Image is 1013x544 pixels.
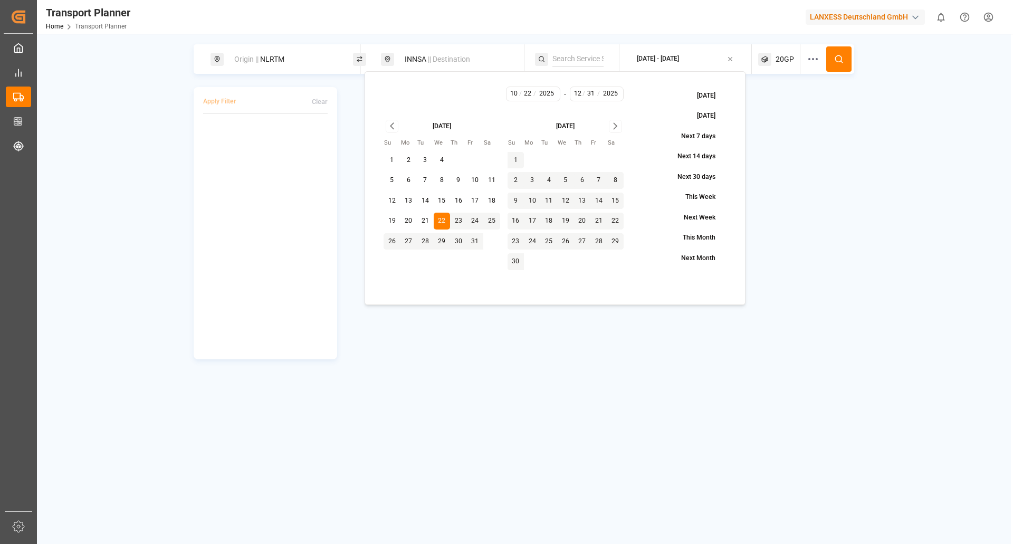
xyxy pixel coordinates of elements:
[46,23,63,30] a: Home
[524,172,541,189] button: 3
[434,152,451,169] button: 4
[590,172,607,189] button: 7
[417,152,434,169] button: 3
[508,233,524,250] button: 23
[953,5,977,29] button: Help Center
[609,120,622,133] button: Go to next month
[509,89,520,99] input: M
[417,193,434,209] button: 14
[519,89,522,99] span: /
[400,233,417,250] button: 27
[607,193,624,209] button: 15
[657,249,727,268] button: Next Month
[467,172,484,189] button: 10
[312,92,328,111] button: Clear
[400,193,417,209] button: 13
[428,55,470,63] span: || Destination
[590,213,607,230] button: 21
[228,50,342,69] div: NLRTM
[541,138,558,148] th: Tuesday
[467,233,484,250] button: 31
[524,193,541,209] button: 10
[929,5,953,29] button: show 0 new notifications
[657,127,727,146] button: Next 7 days
[434,193,451,209] button: 15
[483,172,500,189] button: 11
[450,193,467,209] button: 16
[508,253,524,270] button: 30
[521,89,534,99] input: D
[508,213,524,230] button: 16
[434,213,451,230] button: 22
[417,233,434,250] button: 28
[524,213,541,230] button: 17
[607,213,624,230] button: 22
[467,213,484,230] button: 24
[312,97,328,107] div: Clear
[384,233,400,250] button: 26
[417,138,434,148] th: Tuesday
[508,193,524,209] button: 9
[572,89,583,99] input: M
[524,138,541,148] th: Monday
[564,87,566,101] div: -
[434,138,451,148] th: Wednesday
[607,138,624,148] th: Saturday
[541,172,558,189] button: 4
[607,172,624,189] button: 8
[384,138,400,148] th: Sunday
[483,213,500,230] button: 25
[552,51,604,67] input: Search Service String
[673,87,727,105] button: [DATE]
[433,122,451,131] div: [DATE]
[541,213,558,230] button: 18
[450,172,467,189] button: 9
[398,50,512,69] div: INNSA
[450,233,467,250] button: 30
[417,213,434,230] button: 21
[806,7,929,27] button: LANXESS Deutschland GmbH
[467,138,484,148] th: Friday
[557,193,574,209] button: 12
[557,138,574,148] th: Wednesday
[661,188,727,207] button: This Week
[533,89,536,99] span: /
[467,193,484,209] button: 17
[599,89,622,99] input: YYYY
[660,208,727,227] button: Next Week
[557,213,574,230] button: 19
[673,107,727,126] button: [DATE]
[607,233,624,250] button: 29
[556,122,575,131] div: [DATE]
[434,172,451,189] button: 8
[483,138,500,148] th: Saturday
[400,152,417,169] button: 2
[417,172,434,189] button: 7
[637,54,679,64] div: [DATE] - [DATE]
[574,172,591,189] button: 6
[508,152,524,169] button: 1
[574,213,591,230] button: 20
[557,172,574,189] button: 5
[776,54,794,65] span: 20GP
[574,233,591,250] button: 27
[597,89,600,99] span: /
[400,172,417,189] button: 6
[590,193,607,209] button: 14
[582,89,585,99] span: /
[384,172,400,189] button: 5
[653,148,727,166] button: Next 14 days
[574,138,591,148] th: Thursday
[653,168,727,186] button: Next 30 days
[508,138,524,148] th: Sunday
[46,5,130,21] div: Transport Planner
[557,233,574,250] button: 26
[806,9,925,25] div: LANXESS Deutschland GmbH
[384,213,400,230] button: 19
[524,233,541,250] button: 24
[508,172,524,189] button: 2
[400,138,417,148] th: Monday
[590,233,607,250] button: 28
[658,229,727,247] button: This Month
[234,55,259,63] span: Origin ||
